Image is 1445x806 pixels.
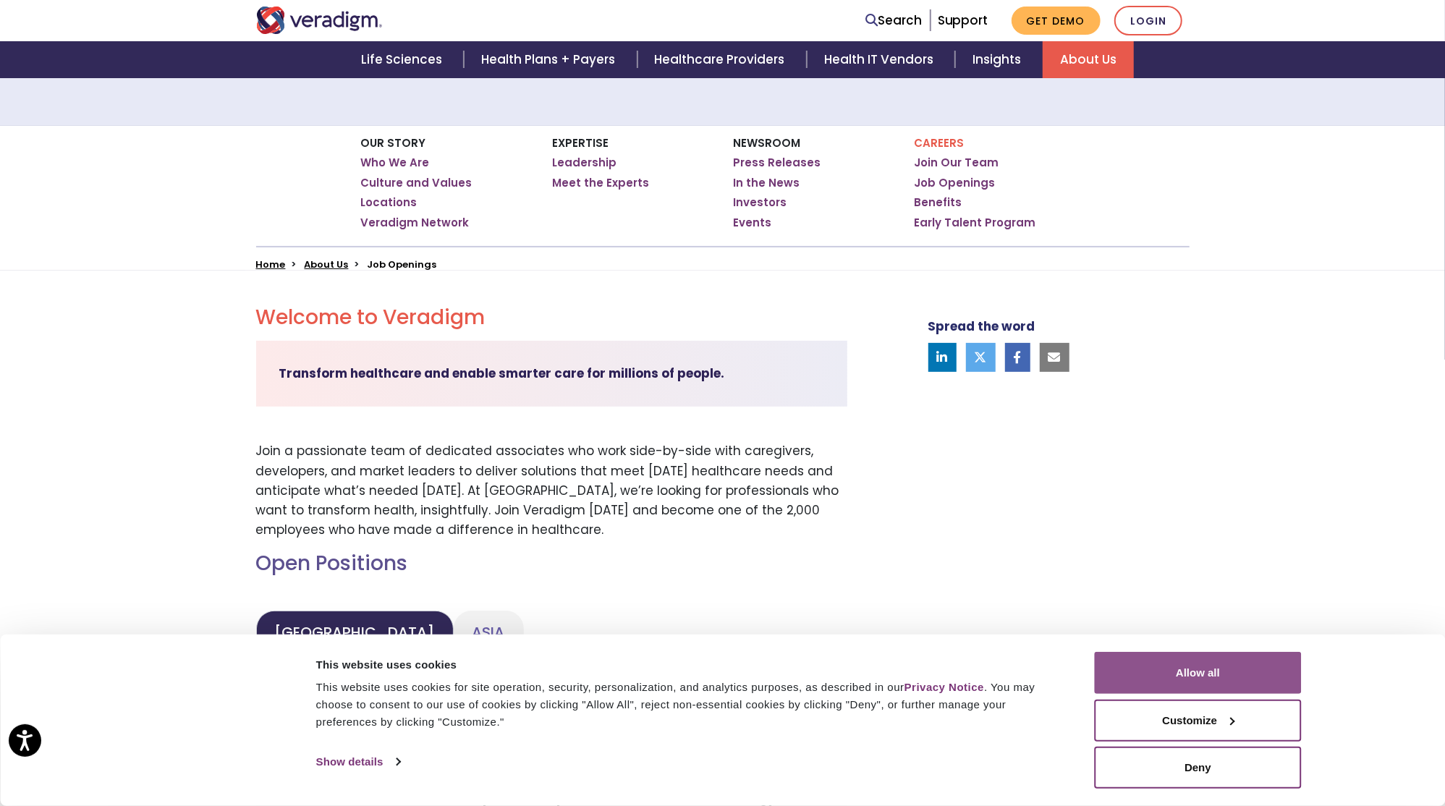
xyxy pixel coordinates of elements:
[1114,6,1182,35] a: Login
[256,611,454,653] a: [GEOGRAPHIC_DATA]
[361,195,418,210] a: Locations
[915,176,996,190] a: Job Openings
[464,41,637,78] a: Health Plans + Payers
[734,176,800,190] a: In the News
[256,551,847,576] h2: Open Positions
[1095,747,1302,789] button: Deny
[955,41,1043,78] a: Insights
[1012,7,1101,35] a: Get Demo
[938,12,988,29] a: Support
[316,679,1062,731] div: This website uses cookies for site operation, security, personalization, and analytics purposes, ...
[361,176,473,190] a: Culture and Values
[454,611,524,653] a: Asia
[316,751,400,773] a: Show details
[1043,41,1134,78] a: About Us
[866,11,923,30] a: Search
[361,216,470,230] a: Veradigm Network
[279,365,725,382] strong: Transform healthcare and enable smarter care for millions of people.
[256,441,847,540] p: Join a passionate team of dedicated associates who work side-by-side with caregivers, developers,...
[807,41,955,78] a: Health IT Vendors
[637,41,807,78] a: Healthcare Providers
[928,318,1035,335] strong: Spread the word
[553,176,650,190] a: Meet the Experts
[734,216,772,230] a: Events
[256,258,286,271] a: Home
[904,681,984,693] a: Privacy Notice
[256,305,847,330] h2: Welcome to Veradigm
[344,41,464,78] a: Life Sciences
[915,195,962,210] a: Benefits
[1095,652,1302,694] button: Allow all
[1095,700,1302,742] button: Customize
[305,258,349,271] a: About Us
[553,156,617,170] a: Leadership
[915,156,999,170] a: Join Our Team
[734,195,787,210] a: Investors
[361,156,430,170] a: Who We Are
[256,7,383,34] img: Veradigm logo
[316,656,1062,674] div: This website uses cookies
[915,216,1036,230] a: Early Talent Program
[734,156,821,170] a: Press Releases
